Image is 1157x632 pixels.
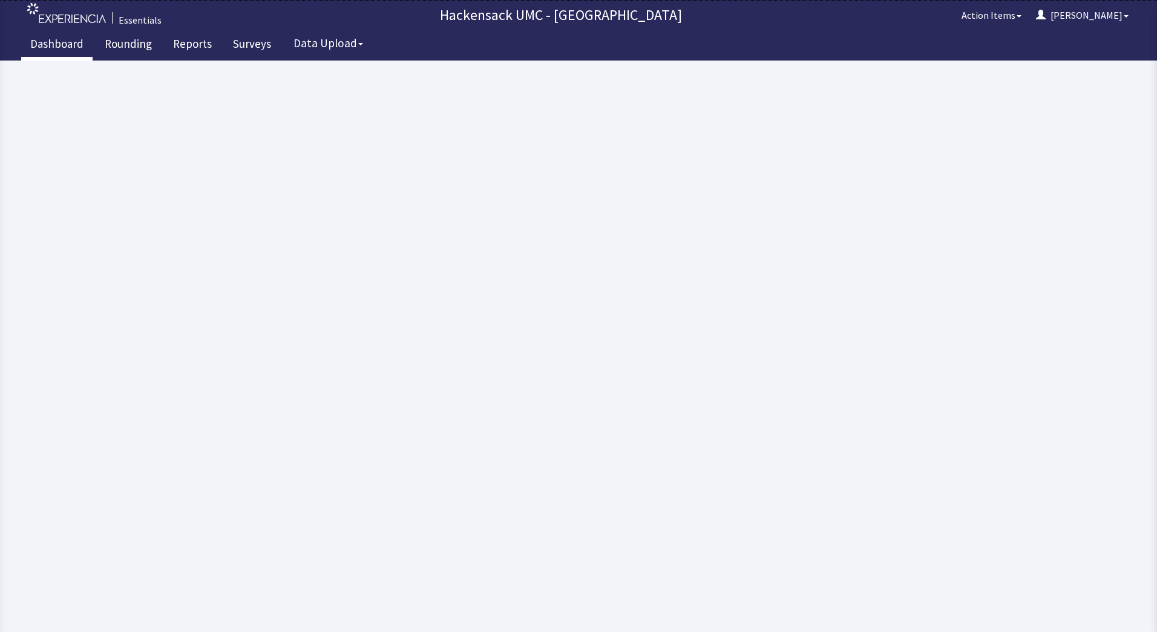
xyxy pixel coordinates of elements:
img: experiencia_logo.png [27,3,106,23]
div: Essentials [119,13,162,27]
button: Data Upload [286,32,370,54]
a: Rounding [96,30,161,61]
button: Action Items [954,3,1029,27]
a: Reports [164,30,221,61]
a: Surveys [224,30,280,61]
button: [PERSON_NAME] [1029,3,1136,27]
p: Hackensack UMC - [GEOGRAPHIC_DATA] [168,5,954,25]
a: Dashboard [21,30,93,61]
